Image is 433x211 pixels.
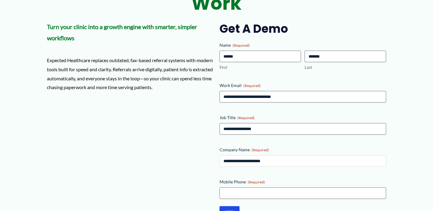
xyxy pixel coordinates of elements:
[243,83,261,88] span: (Required)
[252,148,269,152] span: (Required)
[47,23,197,42] strong: Turn your clinic into a growth engine with smarter, simpler workflows
[220,21,386,36] h2: Get a Demo
[305,65,386,70] label: Last
[220,115,386,121] label: Job Title
[220,147,386,153] label: Company Name
[47,56,213,92] p: Expected Healthcare replaces outdated, fax-based referral systems with modern tools built for spe...
[220,42,250,48] legend: Name
[220,82,386,89] label: Work Email
[237,116,255,120] span: (Required)
[233,43,250,48] span: (Required)
[220,179,386,185] label: Mobile Phone
[248,180,265,184] span: (Required)
[220,65,301,70] label: First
